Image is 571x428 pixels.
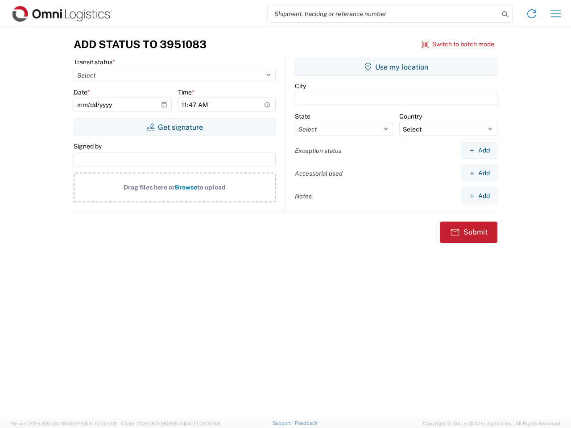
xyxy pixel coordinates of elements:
[182,421,220,426] span: [DATE] 09:32:48
[74,38,207,51] h3: Add Status to 3951083
[440,222,497,243] button: Submit
[83,421,117,426] span: [DATE] 09:51:11
[74,88,90,96] label: Date
[178,88,194,96] label: Time
[461,165,497,181] button: Add
[74,58,115,66] label: Transit status
[295,82,306,90] label: City
[461,188,497,204] button: Add
[399,112,422,120] label: Country
[295,420,318,426] a: Feedback
[295,112,310,120] label: State
[295,58,497,76] button: Use my location
[422,37,494,52] button: Switch to batch mode
[273,420,295,426] a: Support
[295,192,312,200] label: Notes
[268,5,499,22] input: Shipment, tracking or reference number
[461,142,497,159] button: Add
[197,184,226,191] span: to upload
[295,147,342,155] label: Exception status
[175,184,197,191] span: Browse
[11,421,117,426] span: Server: 2025.18.0-dd719145275
[124,184,175,191] span: Drag files here or
[74,118,276,136] button: Get signature
[121,421,220,426] span: Client: 2025.18.0-9839db4
[74,142,102,150] label: Signed by
[295,169,343,177] label: Accessorial used
[423,420,560,428] span: Copyright © [DATE]-[DATE] Agistix Inc., All Rights Reserved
